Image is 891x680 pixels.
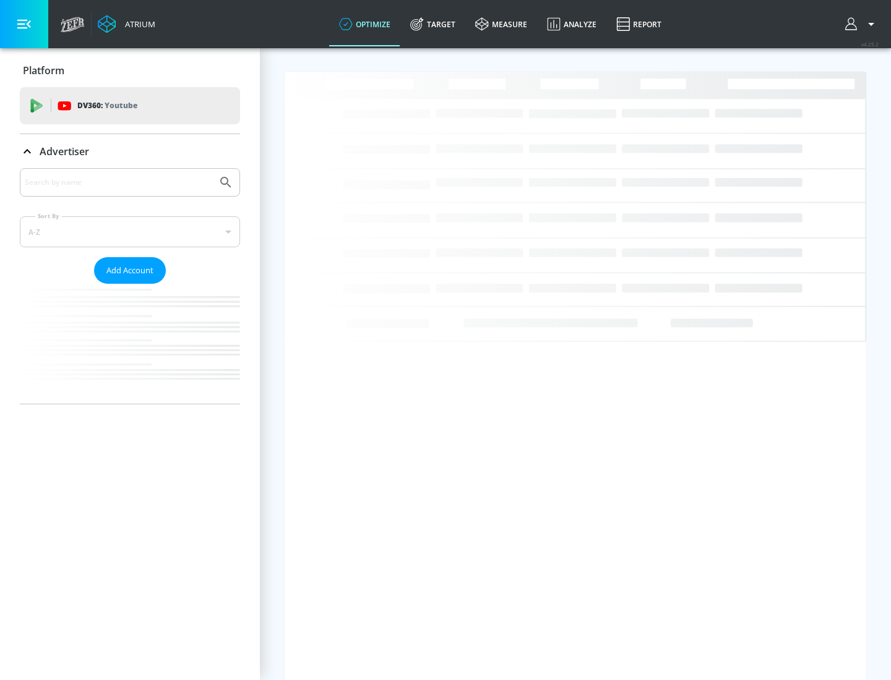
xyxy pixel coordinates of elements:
a: Target [400,2,465,46]
a: Analyze [537,2,606,46]
div: Advertiser [20,134,240,169]
div: A-Z [20,216,240,247]
div: Advertiser [20,168,240,404]
p: Platform [23,64,64,77]
button: Add Account [94,257,166,284]
div: Platform [20,53,240,88]
a: Atrium [98,15,155,33]
label: Sort By [35,212,62,220]
p: Youtube [105,99,137,112]
span: Add Account [106,263,153,278]
div: Atrium [120,19,155,30]
a: optimize [329,2,400,46]
p: DV360: [77,99,137,113]
span: v 4.25.2 [861,41,879,48]
p: Advertiser [40,145,89,158]
input: Search by name [25,174,212,190]
div: DV360: Youtube [20,87,240,124]
a: measure [465,2,537,46]
nav: list of Advertiser [20,284,240,404]
a: Report [606,2,671,46]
